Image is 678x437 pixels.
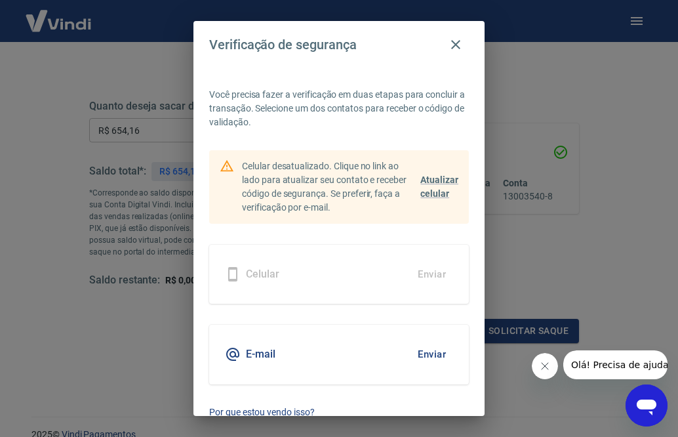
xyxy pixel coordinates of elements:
[532,353,558,379] iframe: Fechar mensagem
[209,406,469,419] a: Por que estou vendo isso?
[563,350,668,379] iframe: Mensagem da empresa
[8,9,110,20] span: Olá! Precisa de ajuda?
[209,37,357,52] h4: Verificação de segurança
[242,159,415,215] p: Celular desatualizado. Clique no link ao lado para atualizar seu contato e receber código de segu...
[246,268,279,281] h5: Celular
[209,88,469,129] p: Você precisa fazer a verificação em duas etapas para concluir a transação. Selecione um dos conta...
[626,385,668,427] iframe: Botão para abrir a janela de mensagens
[246,348,275,361] h5: E-mail
[420,173,458,201] a: Atualizar celular
[420,175,458,199] span: Atualizar celular
[410,341,453,368] button: Enviar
